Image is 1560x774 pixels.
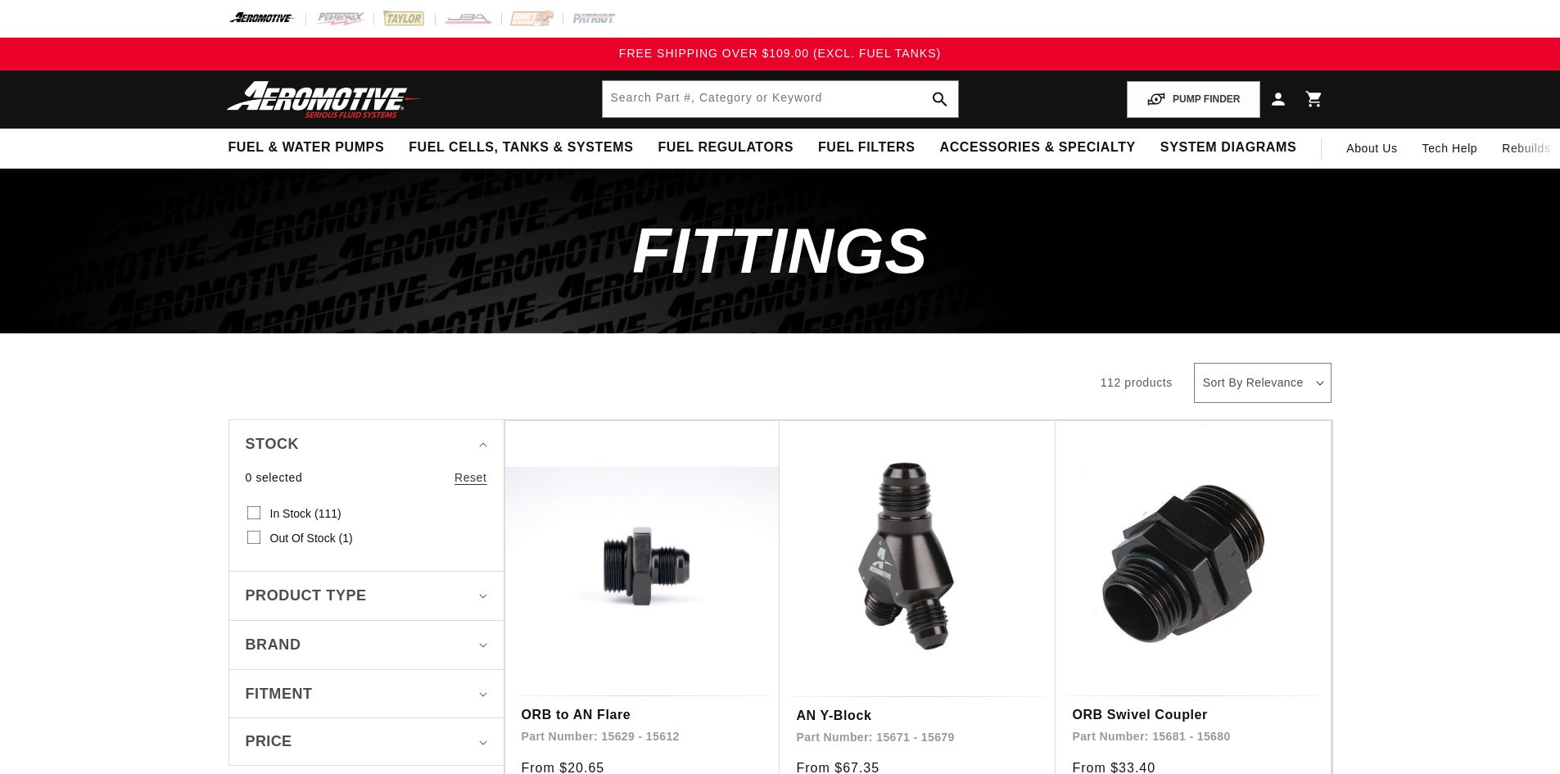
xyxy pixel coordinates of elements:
[246,432,300,456] span: Stock
[270,506,341,521] span: In stock (111)
[922,81,958,117] button: search button
[1410,129,1490,168] summary: Tech Help
[454,468,487,487] a: Reset
[1334,129,1409,168] a: About Us
[246,718,487,765] summary: Price
[1148,129,1309,167] summary: System Diagrams
[658,139,793,156] span: Fuel Regulators
[1502,139,1550,157] span: Rebuilds
[246,633,301,657] span: Brand
[246,621,487,669] summary: Brand (0 selected)
[246,572,487,620] summary: Product type (0 selected)
[603,81,958,117] input: Search by Part Number, Category or Keyword
[246,584,367,608] span: Product type
[216,129,397,167] summary: Fuel & Water Pumps
[940,139,1136,156] span: Accessories & Specialty
[246,420,487,468] summary: Stock (0 selected)
[1160,139,1296,156] span: System Diagrams
[928,129,1148,167] summary: Accessories & Specialty
[645,129,805,167] summary: Fuel Regulators
[806,129,928,167] summary: Fuel Filters
[1346,142,1397,155] span: About Us
[796,705,1039,726] a: AN Y-Block
[619,47,941,60] span: FREE SHIPPING OVER $109.00 (EXCL. FUEL TANKS)
[246,468,303,487] span: 0 selected
[246,670,487,718] summary: Fitment (0 selected)
[222,80,427,119] img: Aeromotive
[1101,376,1173,389] span: 112 products
[522,704,764,726] a: ORB to AN Flare
[1422,139,1478,157] span: Tech Help
[1127,81,1259,118] button: PUMP FINDER
[246,682,313,706] span: Fitment
[409,139,633,156] span: Fuel Cells, Tanks & Systems
[270,531,353,545] span: Out of stock (1)
[246,731,292,753] span: Price
[632,215,928,287] span: Fittings
[818,139,916,156] span: Fuel Filters
[396,129,645,167] summary: Fuel Cells, Tanks & Systems
[1072,704,1314,726] a: ORB Swivel Coupler
[228,139,385,156] span: Fuel & Water Pumps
